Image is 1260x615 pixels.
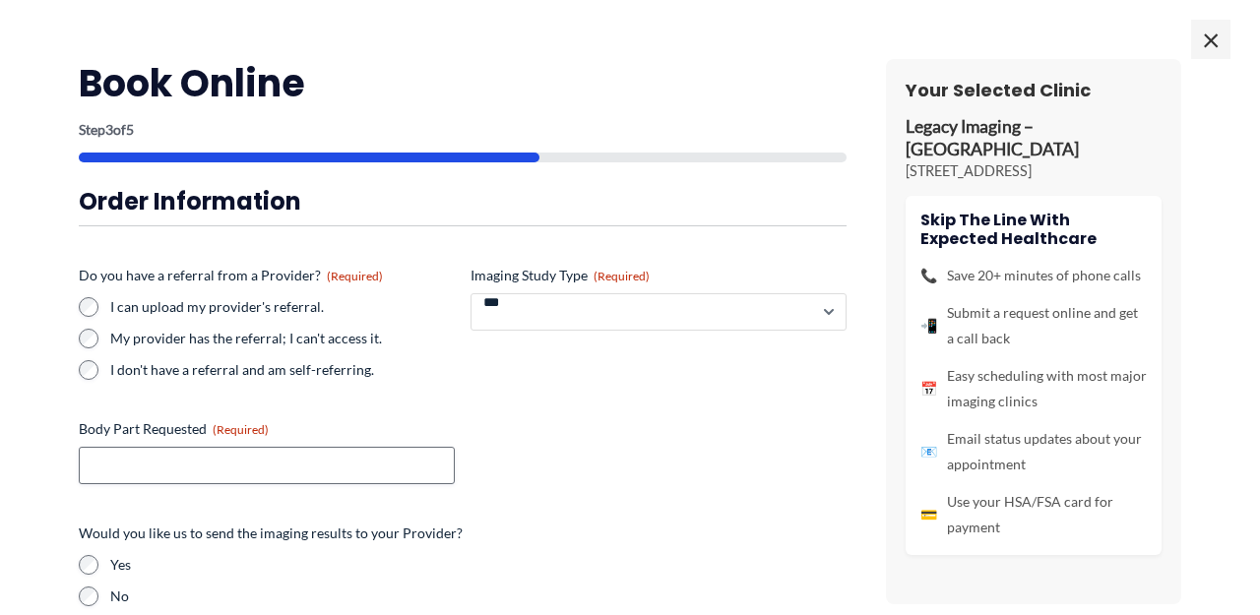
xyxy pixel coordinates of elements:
li: Email status updates about your appointment [920,426,1147,477]
li: Submit a request online and get a call back [920,300,1147,351]
label: My provider has the referral; I can't access it. [110,329,455,348]
h3: Order Information [79,186,847,216]
legend: Do you have a referral from a Provider? [79,266,383,285]
p: [STREET_ADDRESS] [906,161,1162,181]
label: Imaging Study Type [471,266,847,285]
span: 📧 [920,439,937,464]
span: 5 [126,121,134,138]
label: Body Part Requested [79,419,455,439]
span: (Required) [213,422,269,437]
span: 3 [105,121,113,138]
li: Save 20+ minutes of phone calls [920,263,1147,288]
h4: Skip the line with Expected Healthcare [920,211,1147,248]
label: I can upload my provider's referral. [110,297,455,317]
label: Yes [110,555,847,575]
span: 📲 [920,313,937,338]
label: I don't have a referral and am self-referring. [110,360,455,380]
legend: Would you like us to send the imaging results to your Provider? [79,523,463,543]
h2: Book Online [79,59,847,107]
li: Easy scheduling with most major imaging clinics [920,363,1147,414]
label: No [110,586,847,606]
p: Legacy Imaging – [GEOGRAPHIC_DATA] [906,116,1162,161]
span: 📞 [920,263,937,288]
span: (Required) [594,269,650,283]
li: Use your HSA/FSA card for payment [920,489,1147,540]
span: × [1191,20,1230,59]
span: 💳 [920,502,937,527]
p: Step of [79,123,847,137]
h3: Your Selected Clinic [906,79,1162,101]
span: 📅 [920,376,937,401]
span: (Required) [327,269,383,283]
